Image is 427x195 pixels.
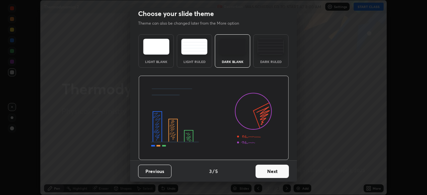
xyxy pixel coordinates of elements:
div: Dark Blank [219,60,246,63]
button: Next [256,165,289,178]
div: Light Ruled [181,60,208,63]
div: Light Blank [143,60,169,63]
h4: / [212,168,215,175]
h2: Choose your slide theme [138,9,214,18]
img: darkThemeBanner.d06ce4a2.svg [138,76,289,160]
div: Dark Ruled [258,60,284,63]
img: lightTheme.e5ed3b09.svg [143,39,169,55]
button: Previous [138,165,171,178]
p: Theme can also be changed later from the More option [138,20,246,26]
img: darkTheme.f0cc69e5.svg [220,39,246,55]
h4: 3 [209,168,212,175]
img: darkRuledTheme.de295e13.svg [258,39,284,55]
h4: 5 [215,168,218,175]
img: lightRuledTheme.5fabf969.svg [181,39,207,55]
